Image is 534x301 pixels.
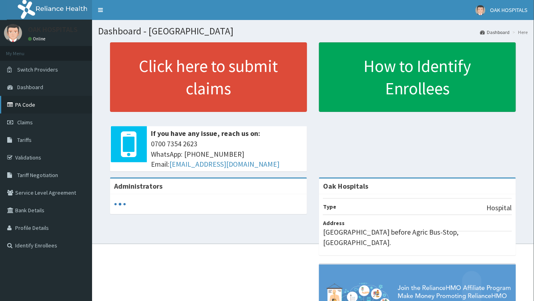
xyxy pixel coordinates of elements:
[490,6,528,14] span: OAK HOSPITALS
[17,136,32,144] span: Tariffs
[323,203,336,210] b: Type
[28,36,47,42] a: Online
[151,129,260,138] b: If you have any issue, reach us on:
[17,119,33,126] span: Claims
[17,66,58,73] span: Switch Providers
[476,5,486,15] img: User Image
[169,159,279,169] a: [EMAIL_ADDRESS][DOMAIN_NAME]
[17,171,58,179] span: Tariff Negotiation
[319,42,516,112] a: How to Identify Enrollees
[151,139,303,169] span: 0700 7354 2623 WhatsApp: [PHONE_NUMBER] Email:
[323,227,512,247] p: [GEOGRAPHIC_DATA] before Agric Bus-Stop, [GEOGRAPHIC_DATA].
[114,198,126,210] svg: audio-loading
[323,219,345,227] b: Address
[114,181,163,191] b: Administrators
[110,42,307,112] a: Click here to submit claims
[17,84,43,91] span: Dashboard
[487,203,512,213] p: Hospital
[511,29,528,36] li: Here
[323,181,368,191] strong: Oak Hospitals
[98,26,528,36] h1: Dashboard - [GEOGRAPHIC_DATA]
[4,24,22,42] img: User Image
[480,29,510,36] a: Dashboard
[28,26,78,33] p: OAK HOSPITALS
